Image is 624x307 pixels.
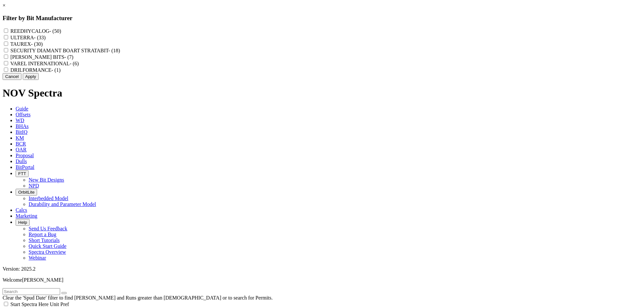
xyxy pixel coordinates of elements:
button: Apply [23,73,39,80]
span: OAR [16,147,27,152]
span: Help [18,220,27,225]
span: - (6) [70,61,79,66]
input: Search [3,288,60,295]
span: BHAs [16,123,29,129]
a: Send Us Feedback [29,226,67,231]
a: Spectra Overview [29,249,66,255]
span: BitPortal [16,164,34,170]
span: BCR [16,141,26,147]
label: [PERSON_NAME] BITS [10,54,73,60]
span: Start Spectra Here [10,301,48,307]
label: DRILFORMANCE [10,67,60,73]
span: - (50) [49,28,61,34]
a: Interbedded Model [29,196,68,201]
span: Unit Pref [50,301,69,307]
a: Report a Bug [29,232,56,237]
span: Clear the 'Spud Date' filter to find [PERSON_NAME] and Runs greater than [DEMOGRAPHIC_DATA] or to... [3,295,273,301]
a: Quick Start Guide [29,243,66,249]
label: REEDHYCALOG [10,28,61,34]
span: - (7) [64,54,73,60]
span: Dulls [16,159,27,164]
a: × [3,3,6,8]
h3: Filter by Bit Manufacturer [3,15,621,22]
label: ULTERRA [10,35,45,40]
span: Marketing [16,213,37,219]
span: [PERSON_NAME] [22,277,63,283]
span: - (1) [51,67,60,73]
span: Offsets [16,112,31,117]
button: Cancel [3,73,21,80]
span: BitIQ [16,129,27,135]
span: OrbitLite [18,190,34,195]
a: Short Tutorials [29,237,60,243]
h1: NOV Spectra [3,87,621,99]
span: WD [16,118,24,123]
span: Proposal [16,153,34,158]
span: - (30) [31,41,43,47]
p: Welcome [3,277,621,283]
div: Version: 2025.2 [3,266,621,272]
label: TAUREX [10,41,43,47]
a: New Bit Designs [29,177,64,183]
span: KM [16,135,24,141]
label: SECURITY DIAMANT BOART STRATABIT [10,48,120,53]
span: - (33) [34,35,45,40]
span: FTT [18,171,26,176]
a: Webinar [29,255,46,261]
label: VAREL INTERNATIONAL [10,61,79,66]
a: NPD [29,183,39,188]
a: Durability and Parameter Model [29,201,96,207]
span: Guide [16,106,28,111]
span: - (18) [108,48,120,53]
span: Calcs [16,207,27,213]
